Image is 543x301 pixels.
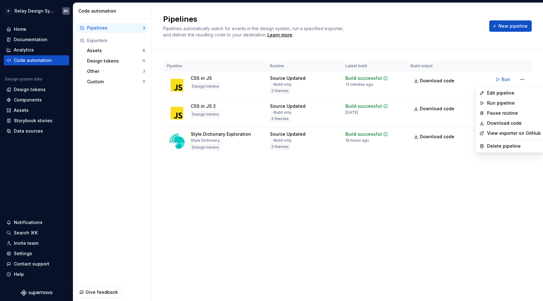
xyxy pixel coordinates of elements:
div: Edit pipeline [487,90,541,96]
div: Delete pipeline [487,143,541,149]
a: View exporter on GitHub [487,130,541,136]
div: Pause routine [487,110,541,116]
div: Run pipeline [487,100,541,106]
a: Download code [487,120,541,126]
